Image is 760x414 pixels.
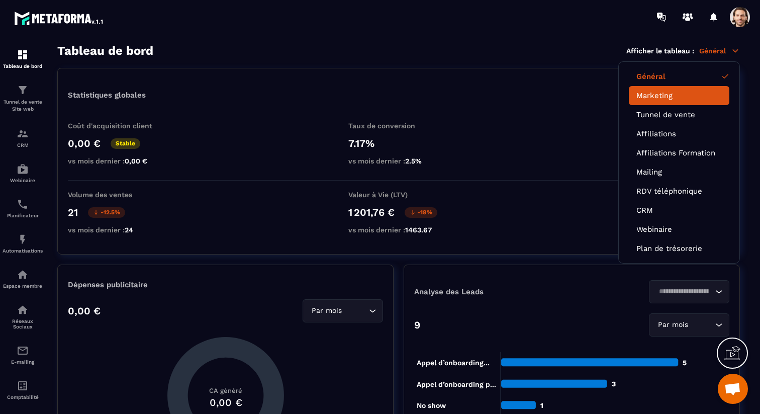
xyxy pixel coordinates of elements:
tspan: Appel d’onboarding... [417,359,490,367]
a: CRM [636,206,722,215]
img: automations [17,163,29,175]
img: automations [17,233,29,245]
tspan: No show [417,401,446,409]
div: Search for option [303,299,383,322]
a: automationsautomationsEspace membre [3,261,43,296]
p: Statistiques globales [68,91,146,100]
a: Affiliations [636,129,722,138]
p: Webinaire [3,178,43,183]
tspan: Appel d’onboarding p... [417,380,496,389]
p: 21 [68,206,78,218]
a: Plan de trésorerie [636,244,722,253]
span: Par mois [655,319,690,330]
a: Tunnel de vente [636,110,722,119]
img: formation [17,84,29,96]
img: formation [17,128,29,140]
a: formationformationTableau de bord [3,41,43,76]
p: Planificateur [3,213,43,218]
a: formationformationTunnel de vente Site web [3,76,43,120]
a: Webinaire [636,225,722,234]
input: Search for option [655,286,713,297]
p: 0,00 € [68,137,101,149]
p: Comptabilité [3,394,43,400]
p: Tableau de bord [3,63,43,69]
img: accountant [17,380,29,392]
h3: Tableau de bord [57,44,153,58]
p: CRM [3,142,43,148]
p: vs mois dernier : [348,157,449,165]
a: Affiliations Formation [636,148,722,157]
div: Search for option [649,313,729,337]
span: 24 [125,226,133,234]
div: Search for option [649,280,729,303]
a: social-networksocial-networkRéseaux Sociaux [3,296,43,337]
p: Automatisations [3,248,43,254]
p: Tunnel de vente Site web [3,99,43,113]
span: 0,00 € [125,157,147,165]
p: Réseaux Sociaux [3,318,43,329]
a: Mailing [636,168,722,177]
p: -18% [405,207,437,218]
p: Analyse des Leads [414,287,572,296]
p: Valeur à Vie (LTV) [348,191,449,199]
a: Général [636,72,722,81]
p: E-mailing [3,359,43,365]
p: Coût d'acquisition client [68,122,168,130]
p: Afficher le tableau : [626,47,694,55]
a: automationsautomationsAutomatisations [3,226,43,261]
p: vs mois dernier : [68,226,168,234]
img: logo [14,9,105,27]
span: Par mois [309,305,344,316]
p: 9 [414,319,420,331]
p: 7.17% [348,137,449,149]
p: 0,00 € [68,305,101,317]
span: 2.5% [405,157,422,165]
p: vs mois dernier : [68,157,168,165]
img: email [17,345,29,357]
img: scheduler [17,198,29,210]
p: 1 201,76 € [348,206,395,218]
img: formation [17,49,29,61]
p: vs mois dernier : [348,226,449,234]
a: formationformationCRM [3,120,43,155]
p: Espace membre [3,283,43,289]
a: Marketing [636,91,722,100]
span: 1463.67 [405,226,432,234]
a: emailemailE-mailing [3,337,43,372]
p: Général [699,46,740,55]
img: automations [17,269,29,281]
p: -12.5% [88,207,125,218]
img: social-network [17,304,29,316]
a: accountantaccountantComptabilité [3,372,43,407]
input: Search for option [344,305,366,316]
input: Search for option [690,319,713,330]
a: RDV téléphonique [636,187,722,196]
p: Stable [111,138,140,149]
p: Dépenses publicitaire [68,280,383,289]
p: Volume des ventes [68,191,168,199]
a: automationsautomationsWebinaire [3,155,43,191]
div: Ouvrir le chat [718,374,748,404]
p: Taux de conversion [348,122,449,130]
a: schedulerschedulerPlanificateur [3,191,43,226]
